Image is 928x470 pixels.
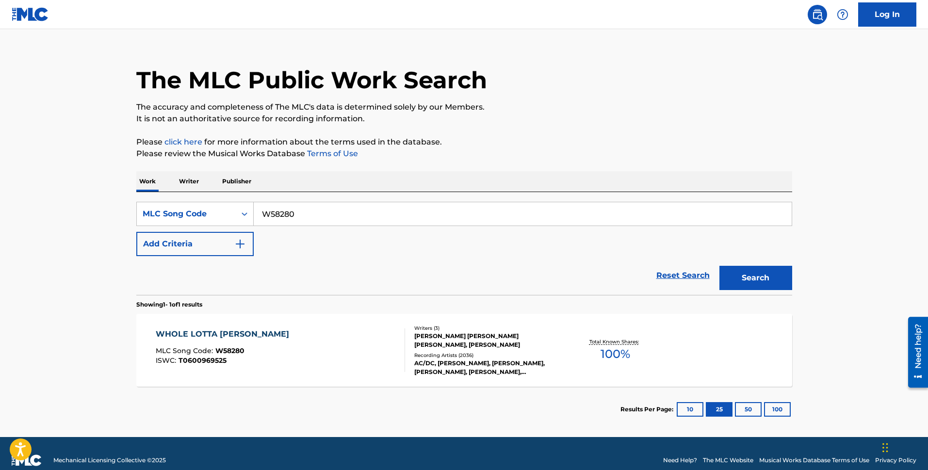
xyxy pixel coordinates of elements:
img: 9d2ae6d4665cec9f34b9.svg [234,238,246,250]
span: T0600969525 [179,356,227,365]
a: Terms of Use [305,149,358,158]
button: 50 [735,402,762,417]
p: Showing 1 - 1 of 1 results [136,300,202,309]
span: MLC Song Code : [156,346,215,355]
p: Please for more information about the terms used in the database. [136,136,792,148]
a: The MLC Website [703,456,753,465]
div: WHOLE LOTTA [PERSON_NAME] [156,328,294,340]
button: 10 [677,402,703,417]
p: Writer [176,171,202,192]
span: Mechanical Licensing Collective © 2025 [53,456,166,465]
a: Musical Works Database Terms of Use [759,456,869,465]
span: ISWC : [156,356,179,365]
img: search [812,9,823,20]
form: Search Form [136,202,792,295]
p: Publisher [219,171,254,192]
button: Add Criteria [136,232,254,256]
span: 100 % [601,345,630,363]
div: Recording Artists ( 2036 ) [414,352,561,359]
h1: The MLC Public Work Search [136,65,487,95]
p: Work [136,171,159,192]
a: Reset Search [651,265,715,286]
button: 25 [706,402,733,417]
p: Total Known Shares: [589,338,641,345]
img: logo [12,454,42,466]
p: The accuracy and completeness of The MLC's data is determined solely by our Members. [136,101,792,113]
a: Privacy Policy [875,456,916,465]
a: Log In [858,2,916,27]
iframe: Resource Center [901,313,928,391]
a: Public Search [808,5,827,24]
img: help [837,9,848,20]
div: Drag [882,433,888,462]
a: click here [164,137,202,146]
a: Need Help? [663,456,697,465]
div: [PERSON_NAME] [PERSON_NAME] [PERSON_NAME], [PERSON_NAME] [414,332,561,349]
button: Search [719,266,792,290]
p: Results Per Page: [620,405,676,414]
div: Help [833,5,852,24]
div: Writers ( 3 ) [414,324,561,332]
p: It is not an authoritative source for recording information. [136,113,792,125]
p: Please review the Musical Works Database [136,148,792,160]
span: W58280 [215,346,244,355]
div: AC/DC, [PERSON_NAME], [PERSON_NAME], [PERSON_NAME], [PERSON_NAME], [PERSON_NAME], [PERSON_NAME], ... [414,359,561,376]
div: MLC Song Code [143,208,230,220]
button: 100 [764,402,791,417]
iframe: Chat Widget [879,423,928,470]
a: WHOLE LOTTA [PERSON_NAME]MLC Song Code:W58280ISWC:T0600969525Writers (3)[PERSON_NAME] [PERSON_NAM... [136,314,792,387]
img: MLC Logo [12,7,49,21]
